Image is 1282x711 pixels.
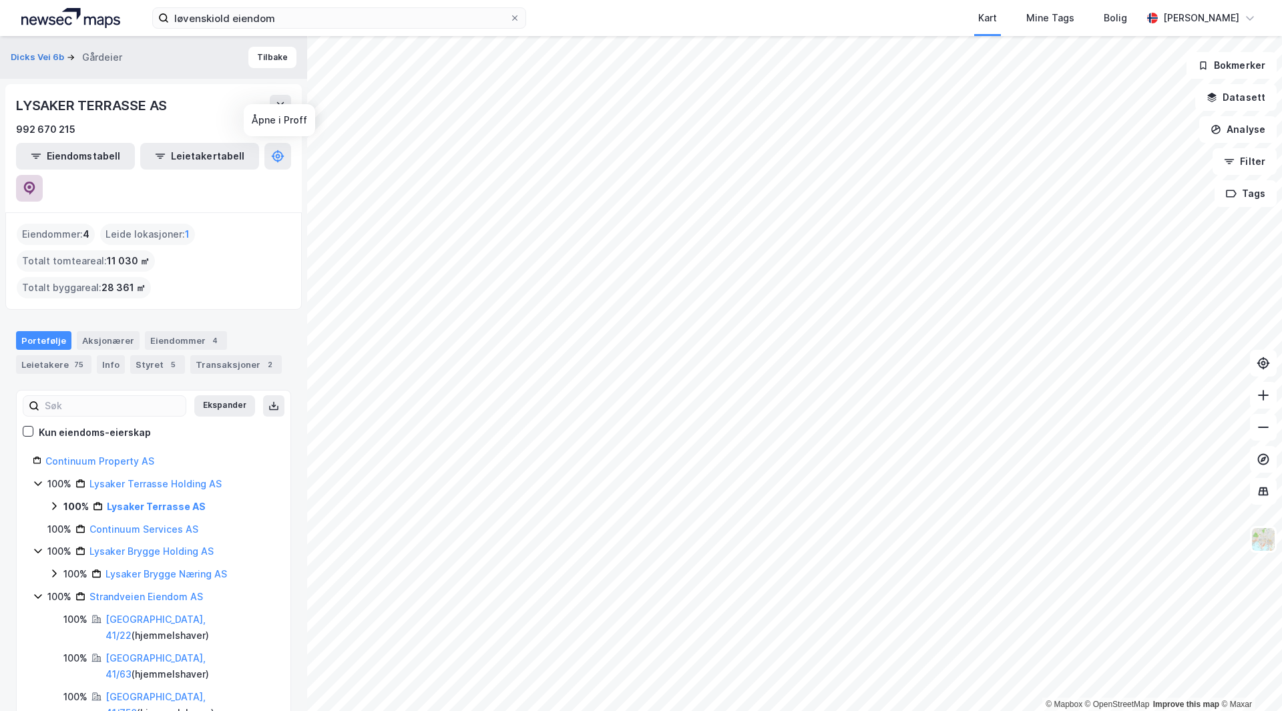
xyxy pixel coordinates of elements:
[1215,180,1277,207] button: Tags
[17,224,95,245] div: Eiendommer :
[130,355,185,374] div: Styret
[1199,116,1277,143] button: Analyse
[63,612,87,628] div: 100%
[1085,700,1150,709] a: OpenStreetMap
[1104,10,1127,26] div: Bolig
[105,612,274,644] div: ( hjemmelshaver )
[194,395,255,417] button: Ekspander
[1026,10,1074,26] div: Mine Tags
[16,95,170,116] div: LYSAKER TERRASSE AS
[100,224,195,245] div: Leide lokasjoner :
[17,277,151,298] div: Totalt byggareal :
[77,331,140,350] div: Aksjonærer
[185,226,190,242] span: 1
[89,478,222,489] a: Lysaker Terrasse Holding AS
[140,143,259,170] button: Leietakertabell
[39,396,186,416] input: Søk
[47,543,71,559] div: 100%
[208,334,222,347] div: 4
[47,476,71,492] div: 100%
[1215,647,1282,711] div: Kontrollprogram for chat
[82,49,122,65] div: Gårdeier
[16,143,135,170] button: Eiendomstabell
[63,650,87,666] div: 100%
[16,355,91,374] div: Leietakere
[1195,84,1277,111] button: Datasett
[47,521,71,537] div: 100%
[190,355,282,374] div: Transaksjoner
[16,331,71,350] div: Portefølje
[263,358,276,371] div: 2
[1251,527,1276,552] img: Z
[145,331,227,350] div: Eiendommer
[105,652,206,680] a: [GEOGRAPHIC_DATA], 41/63
[105,650,274,682] div: ( hjemmelshaver )
[107,253,150,269] span: 11 030 ㎡
[16,122,75,138] div: 992 670 215
[105,614,206,641] a: [GEOGRAPHIC_DATA], 41/22
[97,355,125,374] div: Info
[63,689,87,705] div: 100%
[107,501,206,512] a: Lysaker Terrasse AS
[17,250,155,272] div: Totalt tomteareal :
[47,589,71,605] div: 100%
[1187,52,1277,79] button: Bokmerker
[63,499,89,515] div: 100%
[169,8,509,28] input: Søk på adresse, matrikkel, gårdeiere, leietakere eller personer
[978,10,997,26] div: Kart
[89,545,214,557] a: Lysaker Brygge Holding AS
[11,51,67,64] button: Dicks Vei 6b
[105,568,227,579] a: Lysaker Brygge Næring AS
[83,226,89,242] span: 4
[89,523,198,535] a: Continuum Services AS
[1213,148,1277,175] button: Filter
[1046,700,1082,709] a: Mapbox
[101,280,146,296] span: 28 361 ㎡
[71,358,86,371] div: 75
[1153,700,1219,709] a: Improve this map
[248,47,296,68] button: Tilbake
[63,566,87,582] div: 100%
[39,425,151,441] div: Kun eiendoms-eierskap
[1215,647,1282,711] iframe: Chat Widget
[45,455,154,467] a: Continuum Property AS
[21,8,120,28] img: logo.a4113a55bc3d86da70a041830d287a7e.svg
[166,358,180,371] div: 5
[1163,10,1239,26] div: [PERSON_NAME]
[89,591,203,602] a: Strandveien Eiendom AS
